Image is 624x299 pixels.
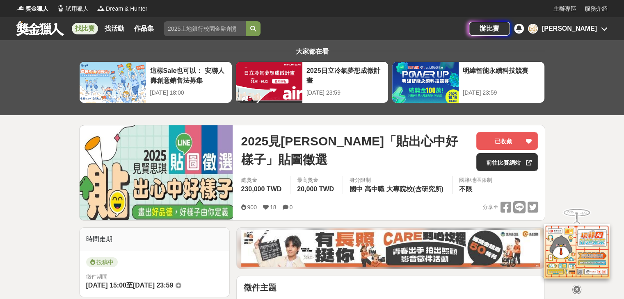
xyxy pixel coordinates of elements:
[350,186,363,193] span: 國中
[16,4,25,12] img: Logo
[101,23,128,34] a: 找活動
[350,176,446,184] div: 身分限制
[86,282,126,289] span: [DATE] 15:00
[97,4,105,12] img: Logo
[306,66,384,84] div: 2025日立冷氣夢想成徵計畫
[97,5,147,13] a: LogoDream & Hunter
[80,228,230,251] div: 時間走期
[86,274,107,280] span: 徵件期間
[235,61,389,103] a: 2025日立冷氣夢想成徵計畫[DATE] 23:59
[80,125,233,220] img: Cover Image
[365,186,384,193] span: 高中職
[16,5,48,13] a: Logo獎金獵人
[79,61,232,103] a: 這樣Sale也可以： 安聯人壽創意銷售法募集[DATE] 18:00
[150,66,228,84] div: 這樣Sale也可以： 安聯人壽創意銷售法募集
[270,204,277,211] span: 18
[241,230,540,267] img: 35ad34ac-3361-4bcf-919e-8d747461931d.jpg
[126,282,133,289] span: 至
[57,4,65,12] img: Logo
[86,257,118,267] span: 投稿中
[306,88,384,97] div: [DATE] 23:59
[297,186,334,193] span: 20,000 TWD
[57,5,89,13] a: Logo試用獵人
[106,5,147,13] span: Dream & Hunter
[542,24,597,34] div: [PERSON_NAME]
[243,283,276,292] strong: 徵件主題
[476,153,538,171] a: 前往比賽網站
[386,186,443,193] span: 大專院校(含研究所)
[392,61,545,103] a: 明緯智能永續科技競賽[DATE] 23:59
[72,23,98,34] a: 找比賽
[66,5,89,13] span: 試用獵人
[463,88,540,97] div: [DATE] 23:59
[289,204,293,211] span: 0
[25,5,48,13] span: 獎金獵人
[476,132,538,150] button: 已收藏
[553,5,576,13] a: 主辦專區
[241,176,283,184] span: 總獎金
[294,48,331,55] span: 大家都在看
[241,186,281,193] span: 230,000 TWD
[131,23,157,34] a: 作品集
[459,186,472,193] span: 不限
[164,21,246,36] input: 2025土地銀行校園金融創意挑戰賽：從你出發 開啟智慧金融新頁
[463,66,540,84] div: 明緯智能永續科技競賽
[247,204,256,211] span: 900
[133,282,173,289] span: [DATE] 23:59
[459,176,493,184] div: 國籍/地區限制
[544,224,610,279] img: d2146d9a-e6f6-4337-9592-8cefde37ba6b.png
[241,132,470,169] span: 2025見[PERSON_NAME]「貼出心中好樣子」貼圖徵選
[469,22,510,36] a: 辦比賽
[585,5,608,13] a: 服務介紹
[150,88,228,97] div: [DATE] 18:00
[528,24,538,34] div: 鄭
[482,201,498,213] span: 分享至
[297,176,336,184] span: 最高獎金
